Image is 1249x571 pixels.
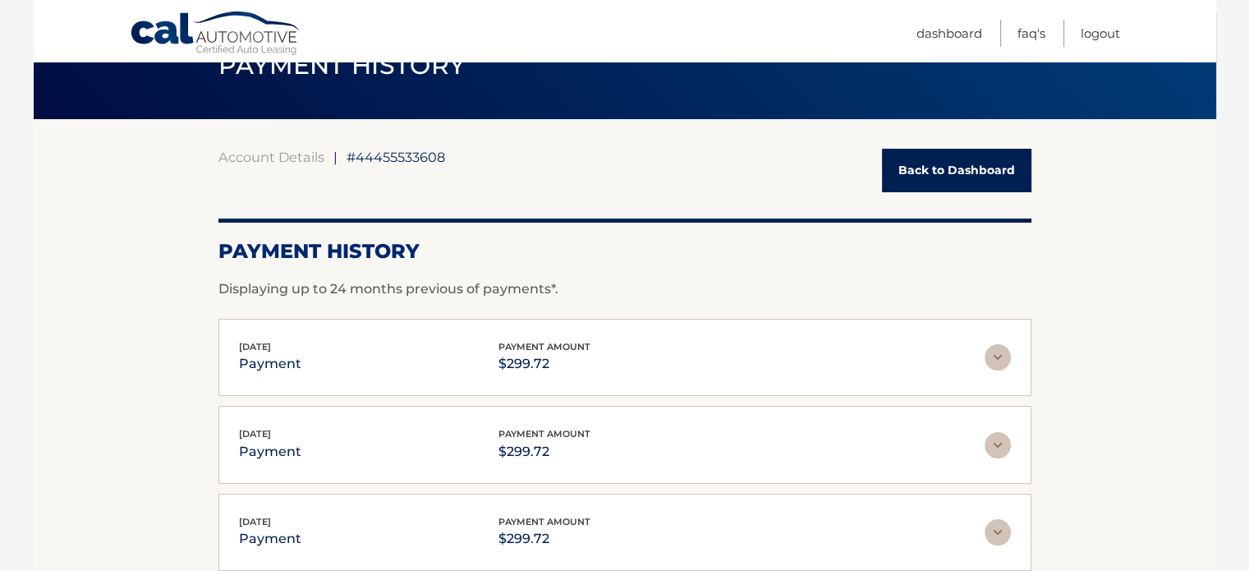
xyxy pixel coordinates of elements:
[498,352,590,375] p: $299.72
[985,432,1011,458] img: accordion-rest.svg
[498,440,590,463] p: $299.72
[239,440,301,463] p: payment
[1081,20,1120,47] a: Logout
[498,428,590,440] span: payment amount
[239,352,301,375] p: payment
[498,341,590,352] span: payment amount
[239,341,271,352] span: [DATE]
[239,527,301,550] p: payment
[218,239,1031,264] h2: Payment History
[498,527,590,550] p: $299.72
[239,516,271,527] span: [DATE]
[333,149,338,165] span: |
[347,149,445,165] span: #44455533608
[985,519,1011,546] img: accordion-rest.svg
[916,20,982,47] a: Dashboard
[498,516,590,527] span: payment amount
[218,279,1031,299] p: Displaying up to 24 months previous of payments*.
[130,11,302,58] a: Cal Automotive
[985,344,1011,371] img: accordion-rest.svg
[1017,20,1045,47] a: FAQ's
[882,149,1031,192] a: Back to Dashboard
[239,428,271,440] span: [DATE]
[218,149,324,165] a: Account Details
[218,50,466,81] span: PAYMENT HISTORY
